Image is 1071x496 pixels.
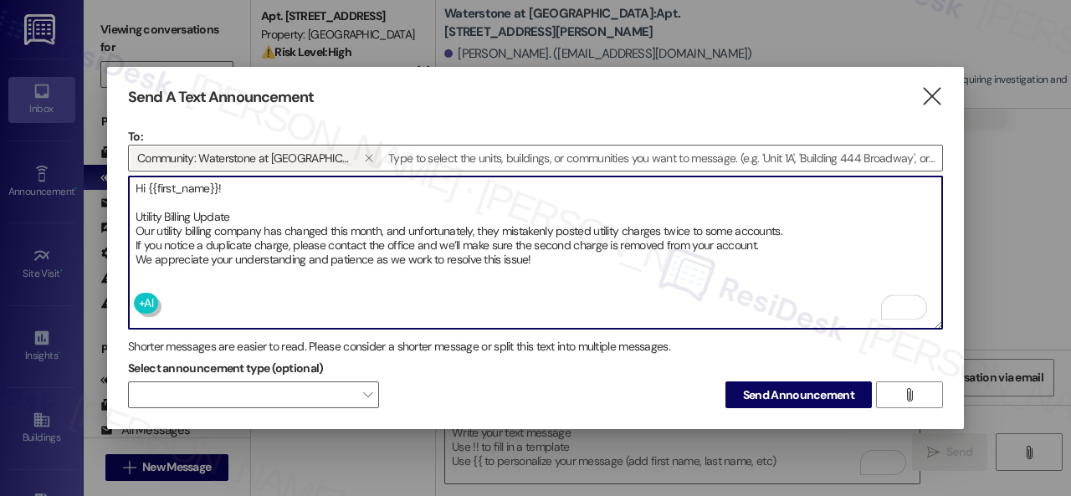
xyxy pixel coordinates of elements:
[743,386,854,404] span: Send Announcement
[356,147,382,169] button: Community: Waterstone at Cinco Ranch
[128,176,943,330] div: To enrich screen reader interactions, please activate Accessibility in Grammarly extension settings
[383,146,942,171] input: Type to select the units, buildings, or communities you want to message. (e.g. 'Unit 1A', 'Buildi...
[128,338,943,355] div: Shorter messages are easier to read. Please consider a shorter message or split this text into mu...
[128,355,324,381] label: Select announcement type (optional)
[725,381,872,408] button: Send Announcement
[137,147,350,169] span: Community: Waterstone at Cinco Ranch
[920,88,943,105] i: 
[129,176,942,329] textarea: To enrich screen reader interactions, please activate Accessibility in Grammarly extension settings
[903,388,915,401] i: 
[128,88,314,107] h3: Send A Text Announcement
[128,128,943,145] p: To:
[364,151,373,165] i: 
